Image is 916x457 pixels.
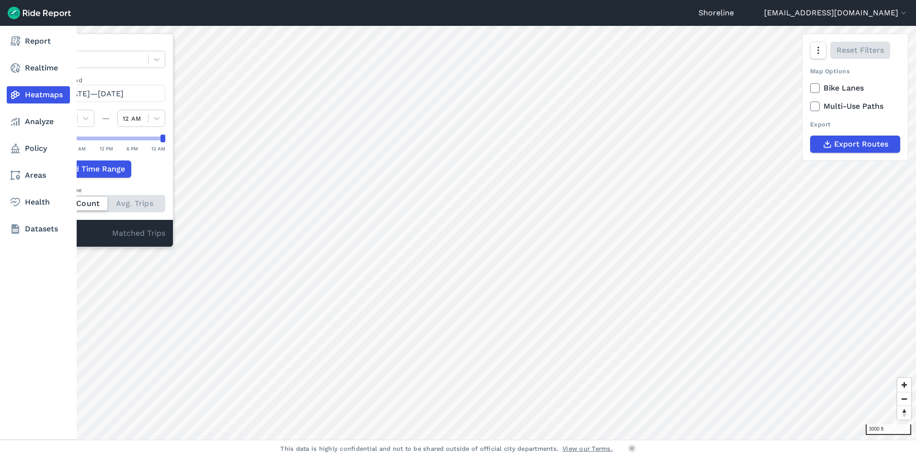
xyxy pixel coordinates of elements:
a: View our Terms. [562,444,613,453]
img: Ride Report [8,7,71,19]
div: 0 [46,228,112,240]
button: Reset bearing to north [897,406,911,420]
div: 6 PM [126,144,138,153]
button: [EMAIL_ADDRESS][DOMAIN_NAME] [764,7,908,19]
div: Count Type [46,185,165,194]
canvas: Map [31,26,916,440]
a: Report [7,33,70,50]
label: Bike Lanes [810,82,900,94]
a: Realtime [7,59,70,77]
button: Reset Filters [830,42,890,59]
div: Matched Trips [39,220,173,247]
div: 3000 ft [866,424,911,435]
div: 12 PM [100,144,113,153]
button: Export Routes [810,136,900,153]
a: Shoreline [698,7,734,19]
button: Zoom out [897,392,911,406]
div: Export [810,120,900,129]
button: Add Time Range [46,160,131,178]
button: [DATE]—[DATE] [46,85,165,102]
a: Datasets [7,220,70,238]
div: Map Options [810,67,900,76]
span: Add Time Range [64,163,125,175]
a: Policy [7,140,70,157]
span: Reset Filters [836,45,884,56]
a: Heatmaps [7,86,70,103]
span: Export Routes [834,138,888,150]
div: — [94,113,117,124]
span: [DATE]—[DATE] [64,89,124,98]
button: Zoom in [897,378,911,392]
label: Multi-Use Paths [810,101,900,112]
label: Data Type [46,42,165,51]
label: Data Period [46,76,165,85]
a: Areas [7,167,70,184]
div: 6 AM [74,144,86,153]
a: Analyze [7,113,70,130]
a: Health [7,194,70,211]
div: 12 AM [151,144,165,153]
